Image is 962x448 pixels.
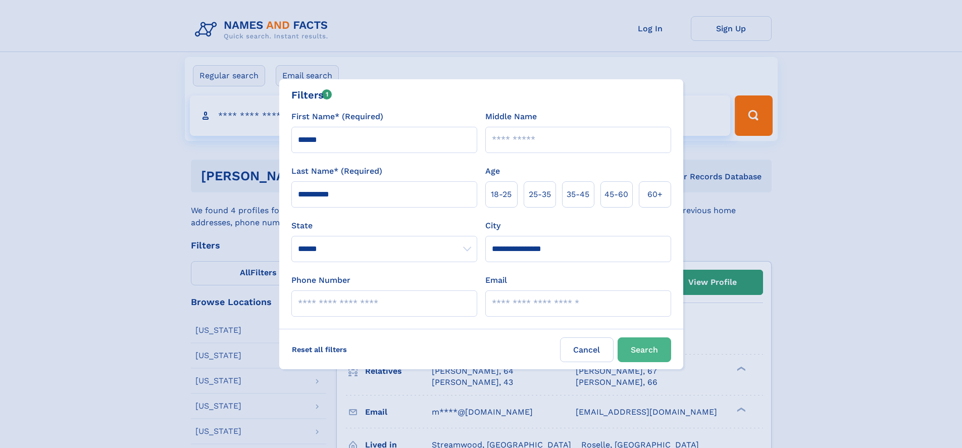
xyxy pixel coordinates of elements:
button: Search [618,337,671,362]
label: Reset all filters [285,337,353,362]
label: First Name* (Required) [291,111,383,123]
span: 60+ [647,188,663,201]
label: Cancel [560,337,614,362]
label: Age [485,165,500,177]
span: 18‑25 [491,188,512,201]
div: Filters [291,87,332,103]
label: Email [485,274,507,286]
label: City [485,220,500,232]
label: Phone Number [291,274,350,286]
label: Middle Name [485,111,537,123]
span: 45‑60 [604,188,628,201]
span: 35‑45 [567,188,589,201]
label: Last Name* (Required) [291,165,382,177]
span: 25‑35 [529,188,551,201]
label: State [291,220,477,232]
